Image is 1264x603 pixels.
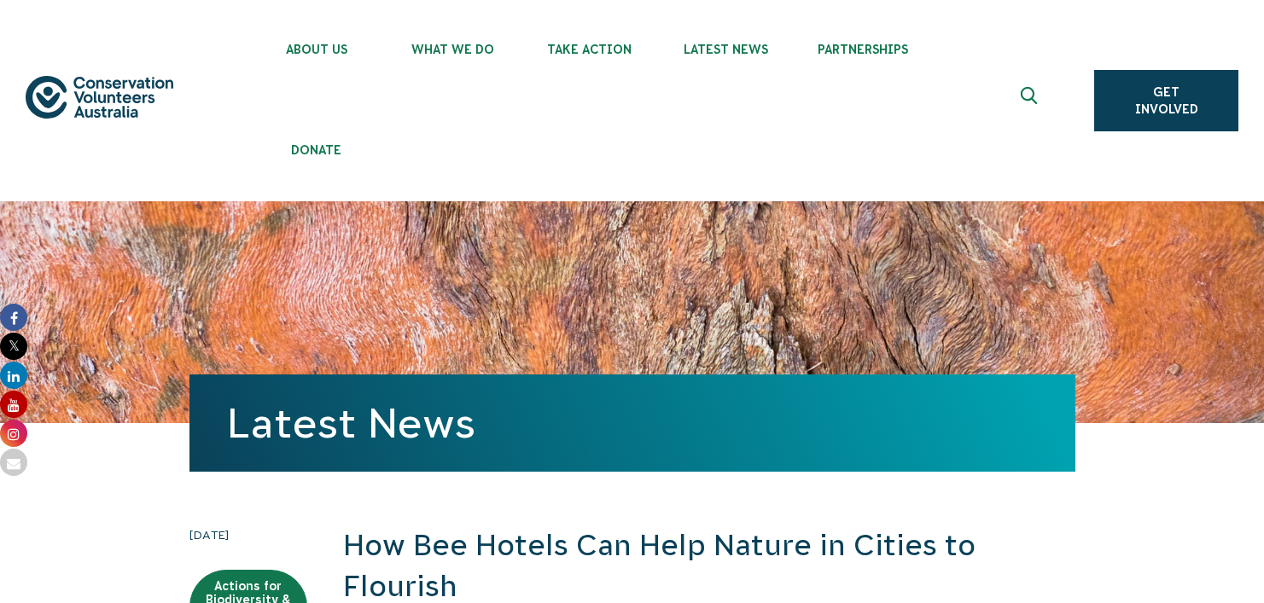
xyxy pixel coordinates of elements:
span: What We Do [385,43,521,56]
a: Latest News [227,400,475,446]
button: Expand search box Close search box [1011,80,1051,121]
span: About Us [248,43,385,56]
a: Get Involved [1094,70,1238,131]
time: [DATE] [189,525,307,544]
span: Latest News [658,43,795,56]
span: Take Action [521,43,658,56]
span: Donate [248,143,385,157]
span: Expand search box [1021,87,1042,114]
span: Partnerships [795,43,931,56]
img: logo.svg [26,76,173,119]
